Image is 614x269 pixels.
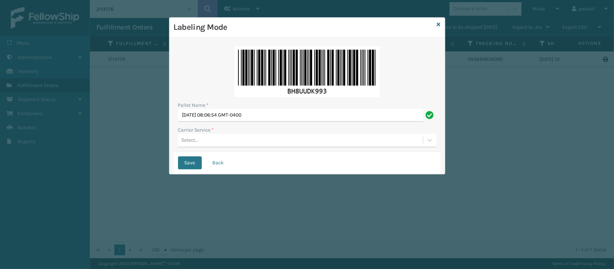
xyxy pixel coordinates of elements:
label: Pallet Name [178,101,209,109]
button: Save [178,156,202,169]
label: Carrier Service [178,126,214,134]
h3: Labeling Mode [174,22,434,33]
div: Select... [182,137,199,144]
img: zpLdJ4AAAAGSURBVAMA4KI1kOjf8qoAAAAASUVORK5CYII= [235,46,380,97]
button: Back [206,156,231,169]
